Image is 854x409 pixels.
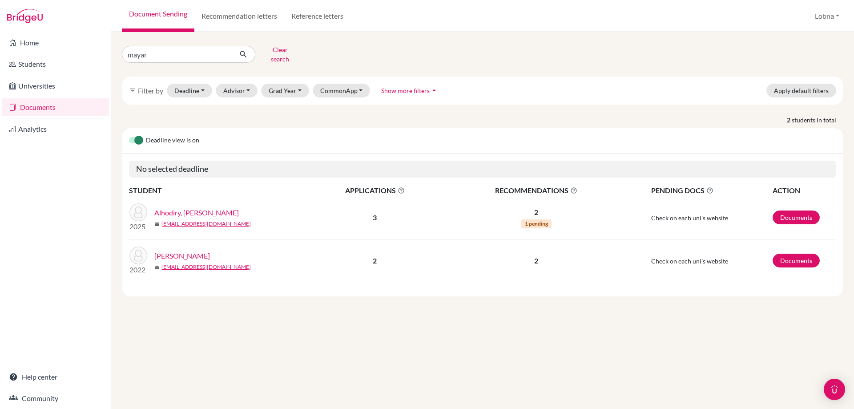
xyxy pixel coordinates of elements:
span: 1 pending [521,219,552,228]
img: Bridge-U [7,9,43,23]
button: CommonApp [313,84,371,97]
a: [EMAIL_ADDRESS][DOMAIN_NAME] [161,220,251,228]
div: Open Intercom Messenger [824,379,845,400]
button: Advisor [216,84,258,97]
p: 2 [443,207,629,218]
input: Find student by name... [122,46,232,63]
span: RECOMMENDATIONS [443,185,629,196]
button: Apply default filters [766,84,836,97]
img: Alhodiry, Mayar Mahmoud [129,203,147,221]
span: Filter by [138,86,163,95]
a: Home [2,34,109,52]
b: 2 [373,256,377,265]
b: 3 [373,213,377,222]
a: Documents [2,98,109,116]
i: arrow_drop_up [430,86,439,95]
a: Students [2,55,109,73]
p: 2025 [129,221,147,232]
button: Lobna [811,8,843,24]
button: Clear search [255,43,305,66]
a: Community [2,389,109,407]
span: Check on each uni's website [651,214,728,222]
a: [EMAIL_ADDRESS][DOMAIN_NAME] [161,263,251,271]
span: PENDING DOCS [651,185,772,196]
a: Analytics [2,120,109,138]
h5: No selected deadline [129,161,836,178]
span: APPLICATIONS [307,185,443,196]
a: Universities [2,77,109,95]
span: Show more filters [381,87,430,94]
a: Documents [773,211,820,224]
th: STUDENT [129,185,307,196]
a: Help center [2,368,109,386]
span: students in total [792,115,843,125]
a: Alhodiry, [PERSON_NAME] [154,207,239,218]
button: Show more filtersarrow_drop_up [374,84,446,97]
button: Grad Year [261,84,309,97]
p: 2 [443,255,629,266]
p: 2022 [129,264,147,275]
img: Hussein, Mayar [129,247,147,264]
span: mail [154,265,160,270]
strong: 2 [787,115,792,125]
a: [PERSON_NAME] [154,251,210,261]
a: Documents [773,254,820,267]
span: Check on each uni's website [651,257,728,265]
span: Deadline view is on [146,135,199,146]
span: mail [154,222,160,227]
i: filter_list [129,87,136,94]
button: Deadline [167,84,212,97]
th: ACTION [772,185,836,196]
